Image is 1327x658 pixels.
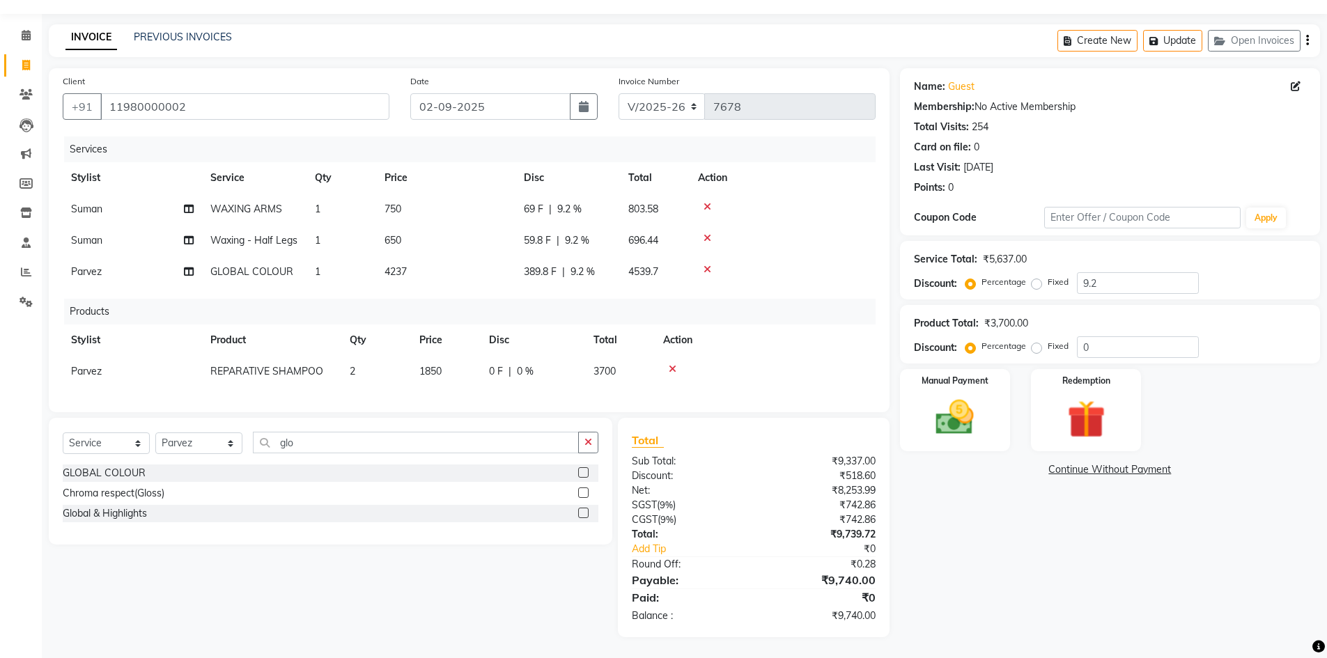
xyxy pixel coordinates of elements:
span: 4237 [385,265,407,278]
label: Fixed [1048,340,1069,352]
span: 59.8 F [524,233,551,248]
div: Payable: [621,572,754,588]
div: No Active Membership [914,100,1306,114]
div: Chroma respect(Gloss) [63,486,164,501]
th: Disc [481,324,585,356]
span: CGST [632,513,658,526]
div: [DATE] [963,160,993,175]
th: Stylist [63,162,202,194]
span: | [509,364,511,379]
div: GLOBAL COLOUR [63,466,146,480]
span: Total [632,433,664,448]
th: Product [202,324,341,356]
th: Service [202,162,306,194]
div: Points: [914,180,945,195]
span: 9.2 % [565,233,589,248]
div: Product Total: [914,316,979,331]
span: 0 F [489,364,503,379]
input: Search by Name/Mobile/Email/Code [100,93,389,120]
label: Redemption [1062,375,1110,387]
div: 0 [948,180,954,195]
label: Percentage [981,340,1026,352]
div: ₹8,253.99 [754,483,886,498]
span: 9% [660,514,674,525]
a: Continue Without Payment [903,462,1317,477]
span: 1 [315,234,320,246]
span: 803.58 [628,203,658,215]
th: Action [690,162,876,194]
a: Guest [948,79,975,94]
label: Manual Payment [922,375,988,387]
span: | [562,265,565,279]
div: ₹742.86 [754,498,886,512]
div: ( ) [621,498,754,512]
span: 696.44 [628,234,658,246]
button: Open Invoices [1208,30,1301,52]
span: GLOBAL COLOUR [210,265,293,278]
span: 69 F [524,202,543,217]
span: Parvez [71,365,102,377]
span: 3700 [593,365,616,377]
input: Search or Scan [253,432,579,453]
input: Enter Offer / Coupon Code [1044,207,1241,228]
button: +91 [63,93,102,120]
span: REPARATIVE SHAMPOO [210,365,323,377]
a: INVOICE [65,25,117,50]
span: Suman [71,234,102,246]
span: | [557,233,559,248]
span: 0 % [517,364,534,379]
span: Parvez [71,265,102,278]
div: Discount: [621,469,754,483]
span: Waxing - Half Legs [210,234,297,246]
span: 4539.7 [628,265,658,278]
div: ₹9,740.00 [754,609,886,623]
div: Global & Highlights [63,506,147,521]
div: ₹9,739.72 [754,527,886,542]
div: ₹742.86 [754,512,886,527]
span: 9.2 % [557,202,582,217]
th: Qty [341,324,411,356]
div: Membership: [914,100,975,114]
div: ₹518.60 [754,469,886,483]
div: Round Off: [621,557,754,572]
span: 650 [385,234,401,246]
span: 1 [315,265,320,278]
div: Discount: [914,340,957,355]
div: Products [64,299,886,324]
span: 9.2 % [571,265,595,279]
div: ₹0 [754,589,886,606]
span: WAXING ARMS [210,203,282,215]
th: Disc [515,162,620,194]
img: _gift.svg [1055,395,1117,443]
a: Add Tip [621,542,775,556]
span: 750 [385,203,401,215]
div: 0 [974,140,979,155]
span: 1 [315,203,320,215]
div: ( ) [621,512,754,527]
div: Balance : [621,609,754,623]
span: 9% [660,499,673,510]
div: Total Visits: [914,120,969,134]
span: 389.8 F [524,265,557,279]
div: Name: [914,79,945,94]
div: Services [64,136,886,162]
label: Client [63,75,85,88]
label: Fixed [1048,276,1069,288]
div: 254 [972,120,988,134]
div: Card on file: [914,140,971,155]
th: Total [620,162,690,194]
span: 1850 [419,365,442,377]
span: Suman [71,203,102,215]
th: Stylist [63,324,202,356]
th: Price [376,162,515,194]
span: SGST [632,499,657,511]
th: Price [411,324,481,356]
div: Sub Total: [621,454,754,469]
th: Total [585,324,655,356]
div: Paid: [621,589,754,606]
div: Discount: [914,276,957,291]
img: _cash.svg [924,395,986,439]
button: Apply [1246,207,1286,228]
th: Action [655,324,876,356]
div: ₹5,637.00 [983,252,1027,267]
